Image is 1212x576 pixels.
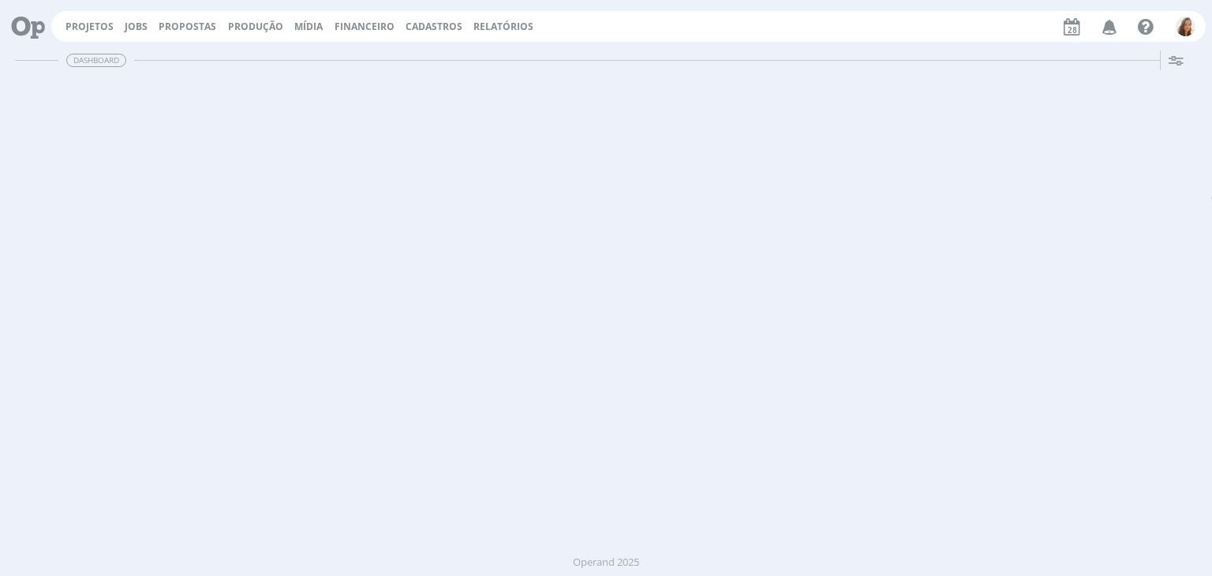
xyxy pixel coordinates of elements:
[469,21,538,33] button: Relatórios
[66,54,126,67] span: Dashboard
[335,20,395,33] a: Financeiro
[159,20,216,33] span: Propostas
[1175,13,1196,40] button: V
[406,20,462,33] span: Cadastros
[473,20,533,33] a: Relatórios
[228,20,283,33] a: Produção
[125,20,148,33] a: Jobs
[401,21,467,33] button: Cadastros
[290,21,327,33] button: Mídia
[330,21,399,33] button: Financeiro
[61,21,118,33] button: Projetos
[1176,17,1195,36] img: V
[223,21,288,33] button: Produção
[120,21,152,33] button: Jobs
[294,20,323,33] a: Mídia
[154,21,221,33] button: Propostas
[65,20,114,33] a: Projetos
